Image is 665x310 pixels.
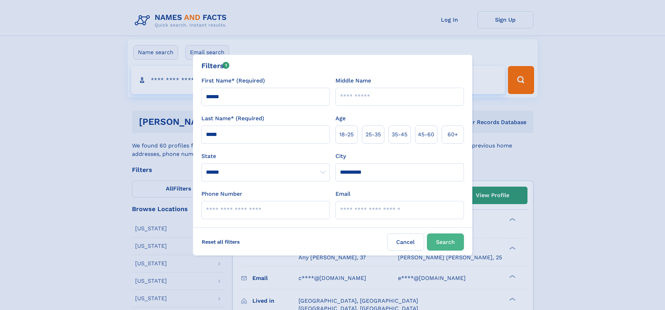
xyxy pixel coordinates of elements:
[201,114,264,123] label: Last Name* (Required)
[197,233,244,250] label: Reset all filters
[335,77,371,85] label: Middle Name
[339,130,354,139] span: 18‑25
[387,233,424,251] label: Cancel
[335,190,350,198] label: Email
[201,190,242,198] label: Phone Number
[365,130,381,139] span: 25‑35
[448,130,458,139] span: 60+
[335,114,346,123] label: Age
[201,152,330,160] label: State
[418,130,434,139] span: 45‑60
[335,152,346,160] label: City
[201,60,230,71] div: Filters
[392,130,407,139] span: 35‑45
[201,77,265,85] label: First Name* (Required)
[427,233,464,251] button: Search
